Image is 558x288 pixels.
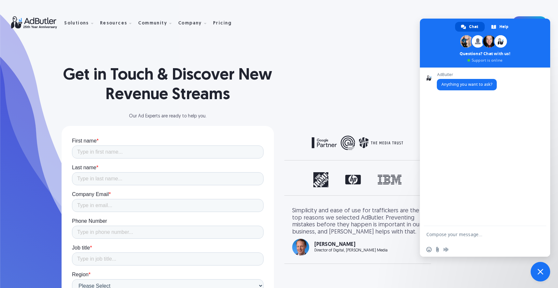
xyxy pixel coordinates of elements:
[62,66,274,105] h1: Get in Touch & Discover New Revenue Streams
[397,172,423,188] div: next slide
[292,136,423,150] div: 2 of 2
[178,21,202,26] div: Company
[314,249,388,252] div: Director of Digital, [PERSON_NAME] Media
[62,114,274,119] div: Our Ad Experts are ready to help you.
[292,207,423,235] div: Simplicity and ease of use for traffickers are the top reasons we selected AdButler. Preventing m...
[138,21,167,26] div: Community
[426,247,432,252] span: Insert an emoji
[435,247,440,252] span: Send a file
[441,82,492,87] span: Anything you want to ask?
[485,22,515,32] a: Help
[213,20,237,26] a: Pricing
[397,207,423,256] div: next slide
[178,13,212,33] div: Company
[138,13,177,33] div: Community
[314,242,388,247] div: [PERSON_NAME]
[466,16,508,29] a: Log In
[64,13,99,33] div: Solutions
[437,72,497,77] span: AdButler
[531,262,550,281] a: Close chat
[292,172,423,188] div: 1 of 3
[64,21,89,26] div: Solutions
[512,16,547,29] a: Contact Us
[292,136,423,152] div: carousel
[213,21,232,26] div: Pricing
[499,22,508,32] span: Help
[292,172,423,188] div: carousel
[292,207,423,256] div: 2 of 3
[100,13,137,33] div: Resources
[292,136,318,152] div: previous slide
[100,21,127,26] div: Resources
[292,207,318,256] div: previous slide
[426,226,531,242] textarea: Compose your message...
[292,207,423,256] div: carousel
[443,247,449,252] span: Audio message
[455,22,485,32] a: Chat
[469,22,478,32] span: Chat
